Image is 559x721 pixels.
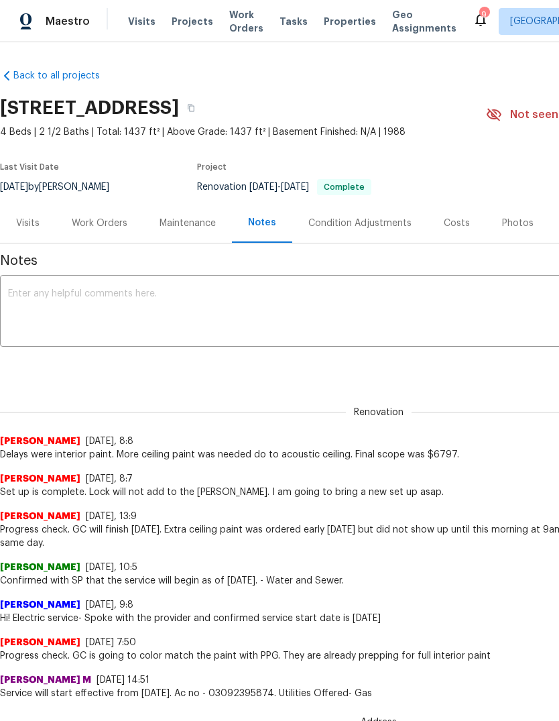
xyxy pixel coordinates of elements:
[318,183,370,191] span: Complete
[172,15,213,28] span: Projects
[324,15,376,28] span: Properties
[444,217,470,230] div: Costs
[86,638,136,647] span: [DATE] 7:50
[86,563,137,572] span: [DATE], 10:5
[197,163,227,171] span: Project
[128,15,156,28] span: Visits
[86,600,133,610] span: [DATE], 9:8
[392,8,456,35] span: Geo Assignments
[502,217,534,230] div: Photos
[86,512,137,521] span: [DATE], 13:9
[197,182,371,192] span: Renovation
[72,217,127,230] div: Work Orders
[229,8,263,35] span: Work Orders
[46,15,90,28] span: Maestro
[249,182,277,192] span: [DATE]
[248,216,276,229] div: Notes
[160,217,216,230] div: Maintenance
[479,8,489,21] div: 9
[279,17,308,26] span: Tasks
[86,474,133,484] span: [DATE], 8:7
[97,675,149,685] span: [DATE] 14:51
[86,437,133,446] span: [DATE], 8:8
[281,182,309,192] span: [DATE]
[346,406,412,419] span: Renovation
[249,182,309,192] span: -
[308,217,412,230] div: Condition Adjustments
[179,96,203,120] button: Copy Address
[16,217,40,230] div: Visits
